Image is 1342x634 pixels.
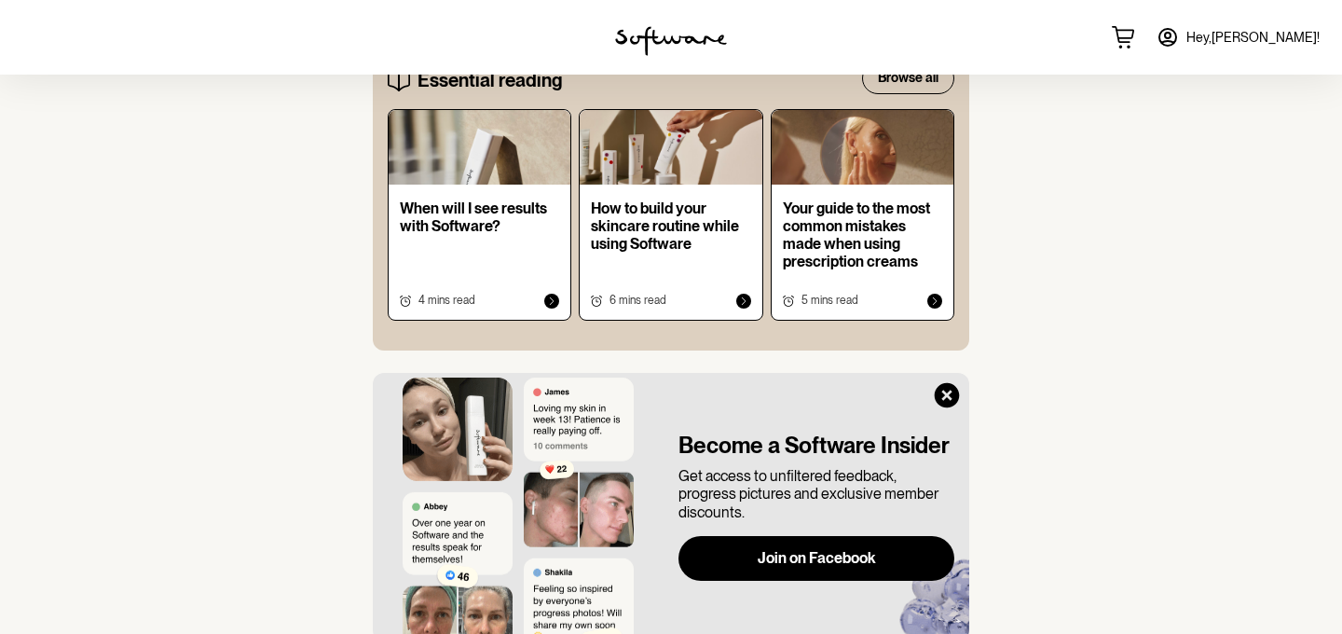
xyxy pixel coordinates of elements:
[1186,30,1320,46] span: Hey, [PERSON_NAME] !
[678,467,954,521] p: Get access to unfiltered feedback, progress pictures and exclusive member discounts.
[418,69,562,91] h5: Essential reading
[400,200,559,235] p: When will I see results with Software?
[783,200,942,271] p: Your guide to the most common mistakes made when using prescription creams
[862,62,954,94] button: Browse all
[615,26,727,56] img: software logo
[1145,15,1331,60] a: Hey,[PERSON_NAME]!
[758,549,876,567] span: Join on Facebook
[678,536,954,581] button: Join on Facebook
[801,294,858,307] span: 5 mins read
[609,294,666,307] span: 6 mins read
[678,433,954,460] h4: Become a Software Insider
[418,294,475,307] span: 4 mins read
[591,200,750,254] p: How to build your skincare routine while using Software
[878,70,938,86] span: Browse all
